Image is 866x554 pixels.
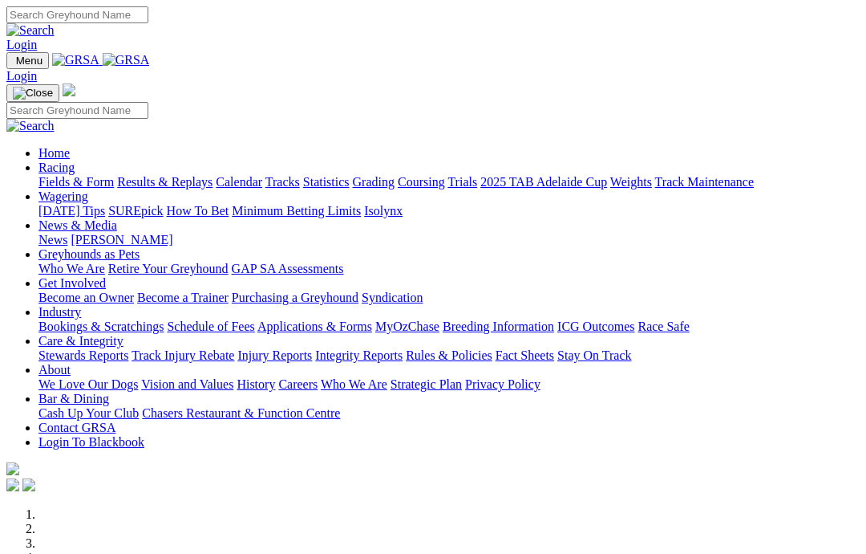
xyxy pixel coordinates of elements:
[38,291,860,305] div: Get Involved
[103,53,150,67] img: GRSA
[443,320,554,333] a: Breeding Information
[38,377,138,391] a: We Love Our Dogs
[353,175,395,189] a: Grading
[6,23,55,38] img: Search
[38,204,105,218] a: [DATE] Tips
[38,262,860,276] div: Greyhounds as Pets
[38,348,860,363] div: Care & Integrity
[137,291,229,304] a: Become a Trainer
[6,462,19,475] img: logo-grsa-white.png
[38,262,105,275] a: Who We Are
[557,348,631,362] a: Stay On Track
[38,406,139,420] a: Cash Up Your Club
[38,348,128,362] a: Stewards Reports
[38,189,88,203] a: Wagering
[278,377,318,391] a: Careers
[265,175,300,189] a: Tracks
[38,392,109,405] a: Bar & Dining
[38,291,134,304] a: Become an Owner
[38,421,115,434] a: Contact GRSA
[315,348,403,362] a: Integrity Reports
[38,175,860,189] div: Racing
[6,479,19,491] img: facebook.svg
[610,175,652,189] a: Weights
[38,218,117,232] a: News & Media
[6,6,148,23] input: Search
[391,377,462,391] a: Strategic Plan
[38,276,106,290] a: Get Involved
[496,348,554,362] a: Fact Sheets
[480,175,607,189] a: 2025 TAB Adelaide Cup
[142,406,340,420] a: Chasers Restaurant & Function Centre
[38,320,164,333] a: Bookings & Scratchings
[71,233,172,246] a: [PERSON_NAME]
[108,262,229,275] a: Retire Your Greyhound
[38,233,67,246] a: News
[38,363,71,377] a: About
[447,175,477,189] a: Trials
[167,320,254,333] a: Schedule of Fees
[167,204,229,218] a: How To Bet
[6,119,55,133] img: Search
[237,348,312,362] a: Injury Reports
[38,175,114,189] a: Fields & Form
[232,291,358,304] a: Purchasing a Greyhound
[13,87,53,100] img: Close
[38,334,123,348] a: Care & Integrity
[38,377,860,392] div: About
[38,305,81,319] a: Industry
[16,55,42,67] span: Menu
[398,175,445,189] a: Coursing
[655,175,754,189] a: Track Maintenance
[38,247,140,261] a: Greyhounds as Pets
[364,204,403,218] a: Isolynx
[38,146,70,160] a: Home
[22,479,35,491] img: twitter.svg
[232,204,361,218] a: Minimum Betting Limits
[52,53,99,67] img: GRSA
[6,102,148,119] input: Search
[38,320,860,334] div: Industry
[406,348,492,362] a: Rules & Policies
[557,320,634,333] a: ICG Outcomes
[132,348,234,362] a: Track Injury Rebate
[38,204,860,218] div: Wagering
[465,377,540,391] a: Privacy Policy
[232,262,344,275] a: GAP SA Assessments
[6,52,49,69] button: Toggle navigation
[362,291,423,304] a: Syndication
[237,377,275,391] a: History
[637,320,689,333] a: Race Safe
[257,320,372,333] a: Applications & Forms
[6,84,59,102] button: Toggle navigation
[38,233,860,247] div: News & Media
[6,38,37,51] a: Login
[38,435,144,449] a: Login To Blackbook
[321,377,387,391] a: Who We Are
[141,377,233,391] a: Vision and Values
[63,84,75,96] img: logo-grsa-white.png
[303,175,350,189] a: Statistics
[38,406,860,421] div: Bar & Dining
[375,320,439,333] a: MyOzChase
[108,204,163,218] a: SUREpick
[216,175,262,189] a: Calendar
[117,175,212,189] a: Results & Replays
[6,69,37,83] a: Login
[38,161,75,174] a: Racing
